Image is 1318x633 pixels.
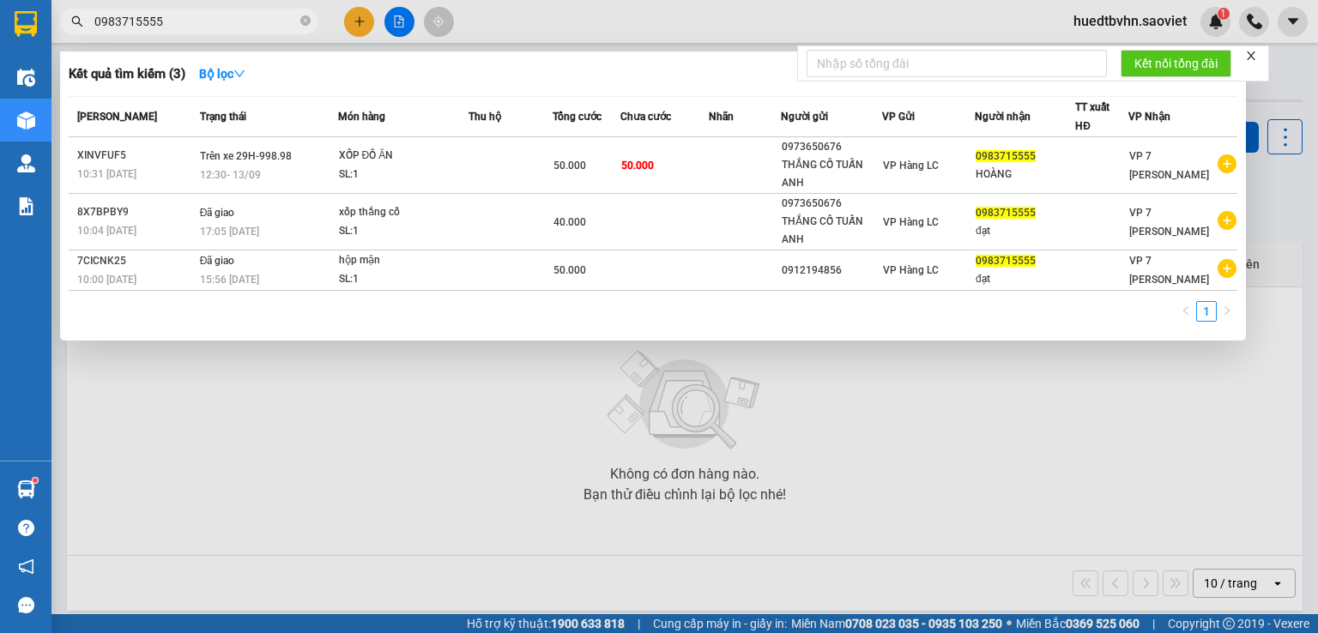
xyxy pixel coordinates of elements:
[1129,150,1209,181] span: VP 7 [PERSON_NAME]
[807,50,1107,77] input: Nhập số tổng đài
[200,169,261,181] span: 12:30 - 13/09
[339,147,468,166] div: XỐP ĐỒ ĂN
[782,156,880,192] div: THẮNG CỐ TUẤN ANH
[300,14,311,30] span: close-circle
[18,597,34,613] span: message
[553,216,586,228] span: 40.000
[17,112,35,130] img: warehouse-icon
[621,160,654,172] span: 50.000
[77,274,136,286] span: 10:00 [DATE]
[1121,50,1231,77] button: Kết nối tổng đài
[976,255,1036,267] span: 0983715555
[1129,255,1209,286] span: VP 7 [PERSON_NAME]
[781,111,828,123] span: Người gửi
[1218,154,1236,173] span: plus-circle
[338,111,385,123] span: Món hàng
[233,68,245,80] span: down
[553,111,602,123] span: Tổng cước
[200,274,259,286] span: 15:56 [DATE]
[620,111,671,123] span: Chưa cước
[1176,301,1196,322] button: left
[1245,50,1257,62] span: close
[17,69,35,87] img: warehouse-icon
[883,160,939,172] span: VP Hàng LC
[782,195,880,213] div: 0973650676
[339,270,468,289] div: SL: 1
[469,111,501,123] span: Thu hộ
[976,150,1036,162] span: 0983715555
[200,207,235,219] span: Đã giao
[976,222,1074,240] div: đạt
[1176,301,1196,322] li: Previous Page
[1196,301,1217,322] li: 1
[1217,301,1237,322] li: Next Page
[1218,211,1236,230] span: plus-circle
[782,138,880,156] div: 0973650676
[77,252,195,270] div: 7CICNK25
[976,166,1074,184] div: HOÀNG
[782,213,880,249] div: THẮNG CỐ TUẤN ANH
[1218,259,1236,278] span: plus-circle
[553,264,586,276] span: 50.000
[200,150,292,162] span: Trên xe 29H-998.98
[883,264,939,276] span: VP Hàng LC
[1134,54,1218,73] span: Kết nối tổng đài
[199,67,245,81] strong: Bộ lọc
[94,12,297,31] input: Tìm tên, số ĐT hoặc mã đơn
[15,11,37,37] img: logo-vxr
[200,226,259,238] span: 17:05 [DATE]
[976,207,1036,219] span: 0983715555
[200,255,235,267] span: Đã giao
[782,262,880,280] div: 0912194856
[1181,305,1191,316] span: left
[77,111,157,123] span: [PERSON_NAME]
[33,478,38,483] sup: 1
[339,166,468,184] div: SL: 1
[77,168,136,180] span: 10:31 [DATE]
[1128,111,1170,123] span: VP Nhận
[18,558,34,575] span: notification
[975,111,1031,123] span: Người nhận
[77,203,195,221] div: 8X7BPBY9
[77,225,136,237] span: 10:04 [DATE]
[1222,305,1232,316] span: right
[339,222,468,241] div: SL: 1
[882,111,915,123] span: VP Gửi
[77,147,195,165] div: XINVFUF5
[200,111,246,123] span: Trạng thái
[1217,301,1237,322] button: right
[1075,101,1109,132] span: TT xuất HĐ
[300,15,311,26] span: close-circle
[976,270,1074,288] div: đạt
[18,520,34,536] span: question-circle
[339,251,468,270] div: hộp mận
[883,216,939,228] span: VP Hàng LC
[17,197,35,215] img: solution-icon
[69,65,185,83] h3: Kết quả tìm kiếm ( 3 )
[17,480,35,498] img: warehouse-icon
[339,203,468,222] div: xốp thắng cố
[1129,207,1209,238] span: VP 7 [PERSON_NAME]
[185,60,259,87] button: Bộ lọcdown
[553,160,586,172] span: 50.000
[1197,302,1216,321] a: 1
[17,154,35,172] img: warehouse-icon
[709,111,734,123] span: Nhãn
[71,15,83,27] span: search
